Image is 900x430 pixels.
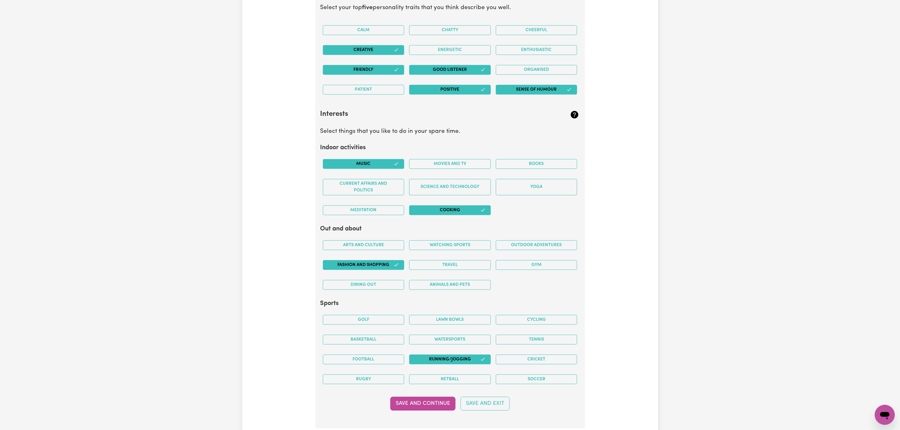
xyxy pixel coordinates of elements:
button: Running/Jogging [409,354,491,364]
button: Meditation [323,205,404,215]
button: Arts and Culture [323,240,404,250]
button: Travel [409,260,491,270]
button: Organised [496,65,577,75]
button: Animals and pets [409,280,491,290]
button: Creative [323,45,404,55]
button: Chatty [409,25,491,35]
h2: Indoor activities [320,144,580,151]
button: Sense of Humour [496,85,577,94]
button: Patient [323,85,404,94]
button: Yoga [496,179,577,195]
button: Books [496,159,577,169]
button: Rugby [323,374,404,384]
button: Science and Technology [409,179,491,195]
button: Tennis [496,335,577,344]
button: Lawn bowls [409,315,491,325]
b: five [362,5,373,11]
button: Watching sports [409,240,491,250]
button: Current Affairs and Politics [323,179,404,195]
button: Fashion and shopping [323,260,404,270]
button: Positive [409,85,491,94]
button: Cheerful [496,25,577,35]
h2: Sports [320,300,580,307]
button: Dining out [323,280,404,290]
button: Golf [323,315,404,325]
button: Watersports [409,335,491,344]
h2: Out and about [320,225,580,233]
button: Gym [496,260,577,270]
iframe: Button to launch messaging window, conversation in progress [875,405,895,425]
button: Music [323,159,404,169]
p: Select things that you like to do in your spare time. [320,127,580,136]
p: Select your top personality traits that you think describe you well. [320,3,580,13]
button: Soccer [496,374,577,384]
button: Cooking [409,205,491,215]
button: Calm [323,25,404,35]
h2: Interests [320,110,537,119]
button: Enthusiastic [496,45,577,55]
button: Energetic [409,45,491,55]
button: Save and Continue [390,397,456,410]
button: Save and Exit [461,397,510,410]
button: Netball [409,374,491,384]
button: Cricket [496,354,577,364]
button: Movies and TV [409,159,491,169]
button: Cycling [496,315,577,325]
button: Outdoor adventures [496,240,577,250]
button: Good Listener [409,65,491,75]
button: Basketball [323,335,404,344]
button: Friendly [323,65,404,75]
button: Football [323,354,404,364]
